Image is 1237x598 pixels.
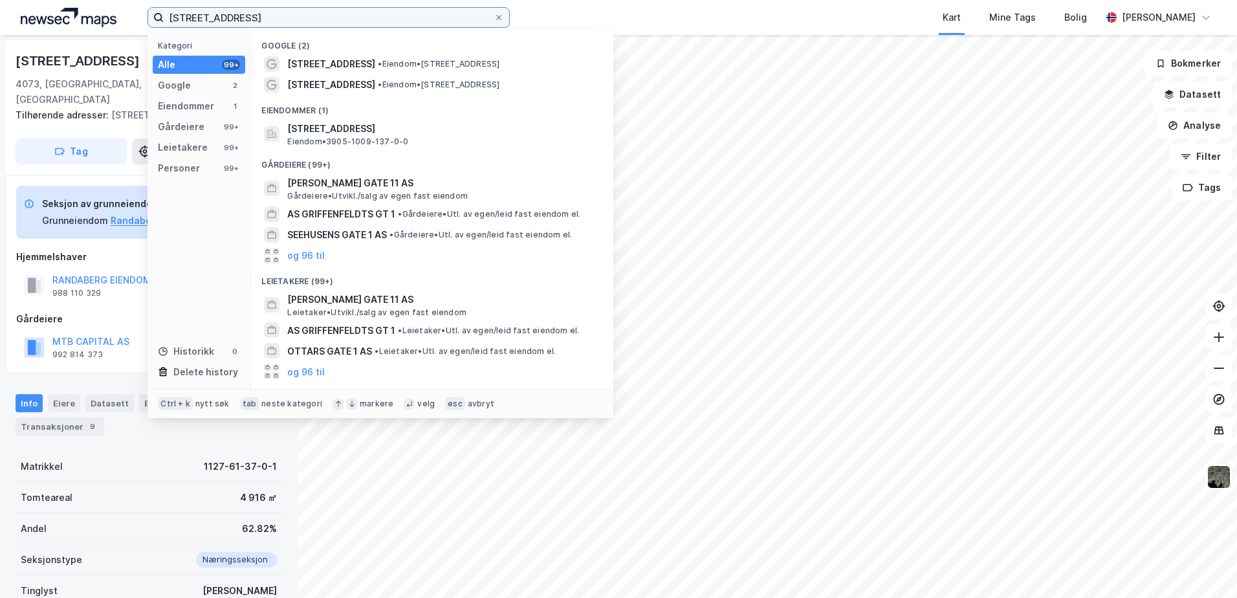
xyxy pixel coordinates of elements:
[287,121,598,137] span: [STREET_ADDRESS]
[287,227,387,243] span: SEEHUSENS GATE 1 AS
[1064,10,1087,25] div: Bolig
[158,41,245,50] div: Kategori
[389,230,572,240] span: Gårdeiere • Utl. av egen/leid fast eiendom el.
[287,344,372,359] span: OTTARS GATE 1 AS
[287,175,598,191] span: [PERSON_NAME] GATE 11 AS
[375,346,556,357] span: Leietaker • Utl. av egen/leid fast eiendom el.
[1170,144,1232,170] button: Filter
[287,77,375,93] span: [STREET_ADDRESS]
[16,311,281,327] div: Gårdeiere
[287,292,598,307] span: [PERSON_NAME] GATE 11 AS
[52,288,101,298] div: 988 110 329
[85,394,134,412] div: Datasett
[287,323,395,338] span: AS GRIFFENFELDTS GT 1
[16,109,111,120] span: Tilhørende adresser:
[287,206,395,222] span: AS GRIFFENFELDTS GT 1
[287,191,468,201] span: Gårdeiere • Utvikl./salg av egen fast eiendom
[16,394,43,412] div: Info
[445,397,465,410] div: esc
[261,399,322,409] div: neste kategori
[21,459,63,474] div: Matrikkel
[287,248,325,263] button: og 96 til
[52,349,103,360] div: 992 814 373
[195,399,230,409] div: nytt søk
[139,394,187,412] div: Bygg
[1122,10,1196,25] div: [PERSON_NAME]
[1172,536,1237,598] iframe: Chat Widget
[21,521,47,537] div: Andel
[222,60,240,70] div: 99+
[16,138,127,164] button: Tag
[21,490,72,505] div: Tomteareal
[287,56,375,72] span: [STREET_ADDRESS]
[158,78,191,93] div: Google
[158,57,175,72] div: Alle
[378,59,382,69] span: •
[222,142,240,153] div: 99+
[21,552,82,568] div: Seksjonstype
[251,382,613,405] div: Personer (99+)
[111,213,192,228] button: Randaberg, 61/37
[16,107,272,123] div: [STREET_ADDRESS]
[287,307,466,318] span: Leietaker • Utvikl./salg av egen fast eiendom
[287,364,325,379] button: og 96 til
[1172,536,1237,598] div: Kontrollprogram for chat
[204,459,277,474] div: 1127-61-37-0-1
[378,80,499,90] span: Eiendom • [STREET_ADDRESS]
[164,8,494,27] input: Søk på adresse, matrikkel, gårdeiere, leietakere eller personer
[48,394,80,412] div: Eiere
[21,8,116,27] img: logo.a4113a55bc3d86da70a041830d287a7e.svg
[1153,82,1232,107] button: Datasett
[989,10,1036,25] div: Mine Tags
[398,326,402,335] span: •
[240,490,277,505] div: 4 916 ㎡
[16,417,104,436] div: Transaksjoner
[230,80,240,91] div: 2
[222,122,240,132] div: 99+
[468,399,494,409] div: avbryt
[251,30,613,54] div: Google (2)
[398,209,580,219] span: Gårdeiere • Utl. av egen/leid fast eiendom el.
[158,397,193,410] div: Ctrl + k
[398,326,579,336] span: Leietaker • Utl. av egen/leid fast eiendom el.
[360,399,393,409] div: markere
[943,10,961,25] div: Kart
[1144,50,1232,76] button: Bokmerker
[42,196,192,212] div: Seksjon av grunneiendom
[16,50,142,71] div: [STREET_ADDRESS]
[16,249,281,265] div: Hjemmelshaver
[158,344,214,359] div: Historikk
[230,346,240,357] div: 0
[242,521,277,537] div: 62.82%
[251,95,613,118] div: Eiendommer (1)
[1172,175,1232,201] button: Tags
[173,364,238,380] div: Delete history
[417,399,435,409] div: velg
[158,98,214,114] div: Eiendommer
[378,80,382,89] span: •
[287,137,408,147] span: Eiendom • 3905-1009-137-0-0
[251,266,613,289] div: Leietakere (99+)
[375,346,378,356] span: •
[158,140,208,155] div: Leietakere
[158,119,204,135] div: Gårdeiere
[398,209,402,219] span: •
[230,101,240,111] div: 1
[251,149,613,173] div: Gårdeiere (99+)
[158,161,200,176] div: Personer
[378,59,499,69] span: Eiendom • [STREET_ADDRESS]
[389,230,393,239] span: •
[1207,465,1231,489] img: 9k=
[16,76,200,107] div: 4073, [GEOGRAPHIC_DATA], [GEOGRAPHIC_DATA]
[1157,113,1232,138] button: Analyse
[222,163,240,173] div: 99+
[86,420,99,433] div: 9
[240,397,259,410] div: tab
[42,213,108,228] div: Grunneiendom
